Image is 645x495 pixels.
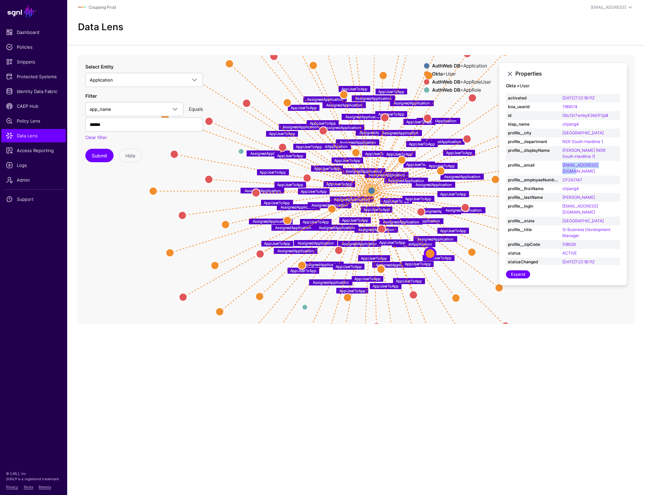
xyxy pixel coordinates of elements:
strong: profile__firstName [508,186,558,192]
a: Access Reporting [1,144,66,157]
text: AssignedApplication [319,225,355,230]
text: AppUserToApp [396,279,422,283]
strong: profile__login [508,203,558,209]
a: [GEOGRAPHIC_DATA] [562,218,604,223]
text: AppUserToApp [341,87,368,91]
strong: profile__state [508,218,558,224]
a: CAEP Hub [1,99,66,113]
strong: profile__displayName [508,147,558,153]
a: Logs [1,159,66,172]
text: AssignedApplication [382,130,418,135]
strong: profile__city [508,130,558,136]
a: ACTIVE [562,251,577,256]
text: AppUserToApp [379,240,405,245]
span: Application [90,77,113,83]
text: AppUserToApp [440,192,466,196]
a: CP242147 [562,177,582,182]
a: [DATE]T22:18:11Z [562,259,595,264]
text: AssignedApplication [325,125,360,130]
span: Support [6,196,61,203]
text: AppUserToApp [405,196,431,201]
text: AppUserToApp [354,276,381,281]
text: AssignedApplication [275,225,311,230]
span: Snippets [6,58,61,65]
text: AppUserToApp [290,268,316,273]
a: [PERSON_NAME] [562,195,595,200]
text: AssignedApplication [346,169,382,174]
text: AssignedApplication [307,97,343,101]
a: Expand [506,270,530,278]
text: AssignedApplication [311,203,347,208]
a: Clear filter [85,135,107,140]
text: AppUserToApp [296,144,322,149]
text: AppUserToApp [303,220,329,224]
strong: activated [508,95,558,101]
a: NSR South-Hardline 1 [562,139,603,144]
text: AppUserToApp [291,105,317,110]
h2: Data Lens [78,21,123,33]
text: AssignedApplication [388,178,424,183]
a: [EMAIL_ADDRESS][DOMAIN_NAME] [562,163,598,174]
a: Snippets [1,55,66,69]
text: AssignedApplication [313,280,349,284]
a: [DATE]T22:18:11Z [562,95,595,100]
text: AssignedApplication [444,174,480,179]
span: Protected Systems [6,73,61,80]
text: AssignedApplication [250,151,286,155]
a: chjiang4 [562,122,579,127]
text: AssignedApplication [445,208,481,213]
text: AppUserToApp [339,288,365,293]
strong: profile__department [508,139,558,145]
text: AppUserToApp [277,153,303,158]
text: AssignedApplication [311,144,347,149]
strong: AuthWeb DB [432,63,460,69]
text: AppUserToApp [386,151,413,156]
span: Identity Data Fabric [6,88,61,95]
text: AssignedApplication [342,241,378,246]
text: AssignedApplication [283,124,318,129]
text: AssignedApplication [394,101,430,105]
span: Policies [6,44,61,50]
strong: profile__employeeNumber [508,177,558,183]
a: 1189574 [562,104,577,109]
text: AssignedApplication [383,219,419,224]
text: AppUserToApp [446,150,472,155]
span: Admin [6,177,61,183]
a: Dashboard [1,26,66,39]
a: [PERSON_NAME] [NSR South-Hardline 1] [562,148,606,159]
text: AssignedApplication [417,236,453,241]
a: Coupang Prod [89,5,116,10]
text: AppUserToApp [429,163,455,168]
span: Policy Lens [6,118,61,124]
a: Privacy [6,485,18,489]
text: AssignedApplication [425,139,461,144]
text: AppUserToApp [405,262,431,266]
span: Access Reporting [6,147,61,154]
text: AppUserToApp [264,200,290,205]
text: AppUserToApp [277,182,303,187]
text: AppUserToApp [406,119,432,124]
text: AppUserToApp [406,162,432,167]
text: AssignedApplication [422,209,458,214]
text: AppUserToApp [365,151,391,156]
a: [GEOGRAPHIC_DATA] [562,130,604,135]
text: AppUserToApp [336,264,362,269]
text: AppUserToApp [378,111,404,116]
span: app_name [90,106,111,112]
span: Dashboard [6,29,61,36]
a: 518026 [562,242,576,247]
strong: boa_userid [508,104,558,110]
text: AppUserToApp [373,283,399,288]
a: Policy Lens [1,114,66,128]
div: [EMAIL_ADDRESS] [591,4,626,10]
text: AppUserToApp [264,241,290,246]
text: AppUserToApp [314,166,340,171]
a: 00u13r7wnkyK3kEiP2p8 [562,113,608,118]
text: AssignedApplication [326,103,362,107]
text: AppUserToApp [409,141,435,146]
strong: ldap_name [508,121,558,127]
strong: AuthWeb DB [432,87,460,93]
text: AppUserToApp [383,198,410,203]
a: Policies [1,40,66,54]
a: chjiang4 [562,186,579,191]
